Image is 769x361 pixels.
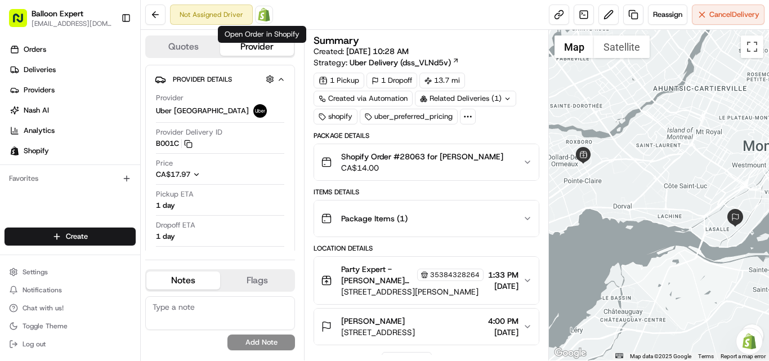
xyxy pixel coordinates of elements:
span: Dropoff ETA [156,220,195,230]
button: Shopify Order #28063 for [PERSON_NAME]CA$14.00 [314,144,539,180]
a: Shopify [255,6,273,24]
span: Party Expert - [PERSON_NAME] Des Ormeaux Store Employee [341,264,415,286]
span: Provider [156,93,184,103]
button: B001C [156,139,193,149]
button: Show street map [555,35,594,58]
span: Deliveries [24,65,56,75]
span: Chat with us! [23,304,64,313]
span: Price [156,158,173,168]
button: Create [5,228,136,246]
button: Package Items (1) [314,200,539,237]
a: Providers [5,81,140,99]
a: Terms (opens in new tab) [698,353,714,359]
button: Map camera controls [741,324,763,347]
button: CA$17.97 [156,170,255,180]
span: 1:33 PM [488,269,518,280]
div: Package Details [314,131,539,140]
button: [EMAIL_ADDRESS][DOMAIN_NAME] [32,19,112,28]
span: [DATE] [488,280,518,292]
span: CA$14.00 [341,162,503,173]
span: Cancel Delivery [709,10,759,20]
span: Provider Details [173,75,232,84]
button: Provider [220,38,294,56]
a: Open this area in Google Maps (opens a new window) [552,346,589,360]
a: Shopify [5,142,140,160]
button: Toggle Theme [5,318,136,334]
button: Quotes [146,38,220,56]
button: Notes [146,271,220,289]
div: 13.7 mi [419,73,465,88]
span: Create [66,231,88,242]
span: [STREET_ADDRESS][PERSON_NAME] [341,286,484,297]
span: Shopify Order #28063 for [PERSON_NAME] [341,151,503,162]
button: Balloon Expert [32,8,83,19]
button: Toggle fullscreen view [741,35,763,58]
a: Uber Delivery (dss_VLNd5v) [350,57,459,68]
img: uber-new-logo.jpeg [253,104,267,118]
button: CancelDelivery [692,5,764,25]
span: Provider Delivery ID [156,127,222,137]
span: CA$17.97 [156,170,190,179]
span: [DATE] [488,327,518,338]
div: 1 Dropoff [366,73,417,88]
span: Shopify [24,146,49,156]
button: Reassign [648,5,687,25]
h3: Summary [314,35,359,46]
span: Uber Delivery (dss_VLNd5v) [350,57,451,68]
span: Log out [23,340,46,349]
div: Strategy: [314,57,459,68]
button: Log out [5,336,136,352]
div: Open Order in Shopify [218,26,306,43]
img: Google [552,346,589,360]
a: Nash AI [5,101,140,119]
span: Uber [GEOGRAPHIC_DATA] [156,106,249,116]
button: [PERSON_NAME][STREET_ADDRESS]4:00 PM[DATE] [314,309,539,345]
button: Party Expert - [PERSON_NAME] Des Ormeaux Store Employee35384328264[STREET_ADDRESS][PERSON_NAME]1:... [314,257,539,304]
div: Location Details [314,244,539,253]
button: Show satellite imagery [594,35,650,58]
div: 1 day [156,231,175,242]
span: [DATE] 10:28 AM [346,46,409,56]
button: Chat with us! [5,300,136,316]
span: Created: [314,46,409,57]
a: Orders [5,41,140,59]
button: Keyboard shortcuts [615,353,623,358]
span: Settings [23,268,48,277]
button: Flags [220,271,294,289]
span: 4:00 PM [488,315,518,327]
a: Created via Automation [314,91,413,106]
div: shopify [314,109,357,124]
span: Toggle Theme [23,322,68,331]
span: [PERSON_NAME] [341,315,405,327]
a: Report a map error [721,353,766,359]
div: Related Deliveries (1) [415,91,516,106]
div: uber_preferred_pricing [360,109,458,124]
span: Orders [24,44,46,55]
span: Pickup ETA [156,189,194,199]
span: [STREET_ADDRESS] [341,327,415,338]
span: Reassign [653,10,682,20]
span: Package Items ( 1 ) [341,213,408,224]
button: Provider Details [155,70,285,88]
span: Notifications [23,286,62,295]
a: Analytics [5,122,140,140]
span: Providers [24,85,55,95]
span: Analytics [24,126,55,136]
div: Favorites [5,170,136,188]
img: Shopify [257,8,271,21]
div: 1 Pickup [314,73,364,88]
a: Deliveries [5,61,140,79]
div: 1 day [156,200,175,211]
span: 35384328264 [430,270,480,279]
span: Map data ©2025 Google [630,353,691,359]
div: Items Details [314,188,539,197]
button: Notifications [5,282,136,298]
button: Settings [5,264,136,280]
button: Balloon Expert[EMAIL_ADDRESS][DOMAIN_NAME] [5,5,117,32]
img: Shopify logo [10,146,19,155]
span: Nash AI [24,105,49,115]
